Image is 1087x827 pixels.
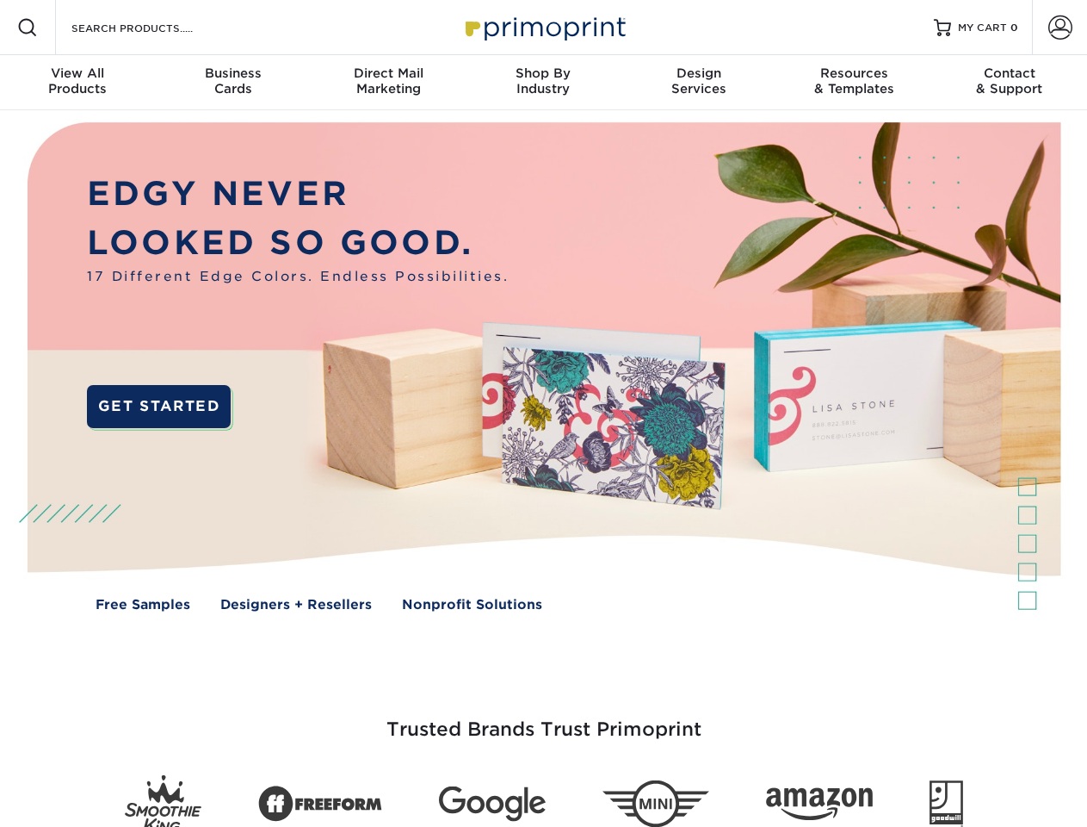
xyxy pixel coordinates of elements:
p: LOOKED SO GOOD. [87,219,509,268]
div: Cards [155,65,310,96]
p: EDGY NEVER [87,170,509,219]
span: Direct Mail [311,65,466,81]
a: Free Samples [96,595,190,615]
span: 0 [1010,22,1018,34]
span: Shop By [466,65,621,81]
div: & Support [932,65,1087,96]
a: Direct MailMarketing [311,55,466,110]
div: Services [621,65,776,96]
span: Business [155,65,310,81]
img: Primoprint [458,9,630,46]
span: Resources [776,65,931,81]
div: Marketing [311,65,466,96]
span: Contact [932,65,1087,81]
a: Shop ByIndustry [466,55,621,110]
input: SEARCH PRODUCTS..... [70,17,238,38]
a: DesignServices [621,55,776,110]
a: Nonprofit Solutions [402,595,542,615]
div: Industry [466,65,621,96]
span: MY CART [958,21,1007,35]
img: Goodwill [930,780,963,827]
a: Designers + Resellers [220,595,372,615]
span: 17 Different Edge Colors. Endless Possibilities. [87,267,509,287]
span: Design [621,65,776,81]
a: Contact& Support [932,55,1087,110]
img: Amazon [766,788,873,821]
div: & Templates [776,65,931,96]
h3: Trusted Brands Trust Primoprint [40,677,1047,762]
a: GET STARTED [87,385,231,428]
img: Google [439,787,546,822]
a: BusinessCards [155,55,310,110]
a: Resources& Templates [776,55,931,110]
